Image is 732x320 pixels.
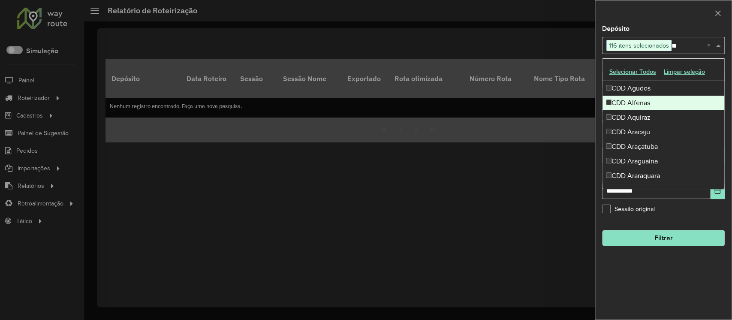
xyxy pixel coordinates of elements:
[602,230,725,246] button: Filtrar
[602,154,724,169] div: CDD Araguaina
[602,110,724,125] div: CDD Aquiraz
[607,40,671,51] span: 116 itens selecionados
[660,65,709,78] button: Limpar seleção
[707,40,714,51] span: Clear all
[602,125,724,139] div: CDD Aracaju
[602,205,655,214] label: Sessão original
[602,169,724,183] div: CDD Araraquara
[605,65,660,78] button: Selecionar Todos
[602,81,724,96] div: CDD Agudos
[602,58,725,189] ng-dropdown-panel: Options list
[602,183,724,198] div: CDD Barreiras
[602,24,630,34] label: Depósito
[711,182,725,199] button: Choose Date
[602,96,724,110] div: CDD Alfenas
[602,139,724,154] div: CDD Araçatuba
